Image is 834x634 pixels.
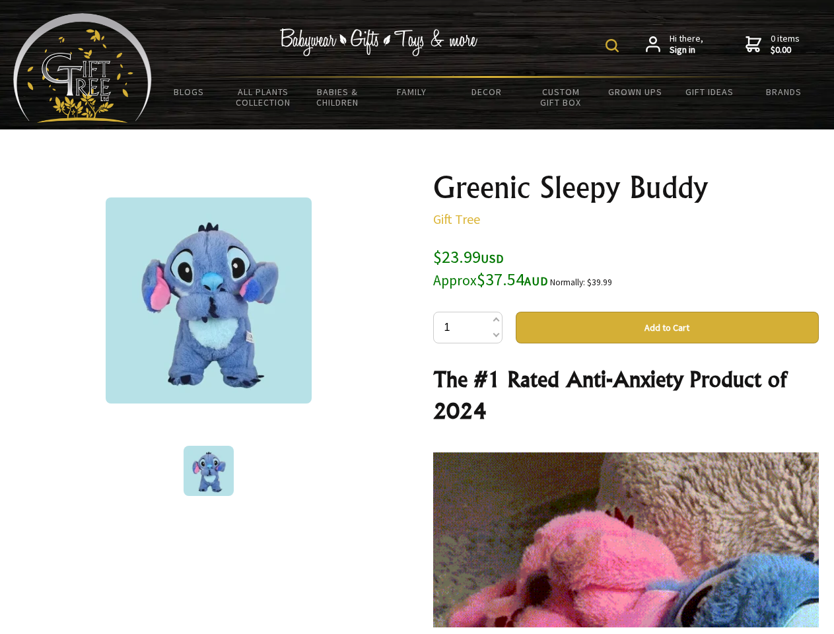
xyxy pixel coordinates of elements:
span: 0 items [771,32,800,56]
a: Family [375,78,450,106]
h1: Greenic Sleepy Buddy [433,172,819,203]
strong: The #1 Rated Anti-Anxiety Product of 2024 [433,366,786,424]
img: Babywear - Gifts - Toys & more [280,28,478,56]
span: AUD [524,273,548,289]
img: product search [606,39,619,52]
strong: $0.00 [771,44,800,56]
img: Greenic Sleepy Buddy [106,197,312,404]
strong: Sign in [670,44,703,56]
a: Babies & Children [300,78,375,116]
a: Brands [747,78,821,106]
small: Normally: $39.99 [550,277,612,288]
a: Gift Tree [433,211,480,227]
a: Hi there,Sign in [646,33,703,56]
a: 0 items$0.00 [746,33,800,56]
span: USD [481,251,504,266]
span: $23.99 $37.54 [433,246,548,290]
a: BLOGS [152,78,226,106]
a: Grown Ups [598,78,672,106]
a: Decor [449,78,524,106]
button: Add to Cart [516,312,819,343]
img: Babyware - Gifts - Toys and more... [13,13,152,123]
small: Approx [433,271,477,289]
span: Hi there, [670,33,703,56]
a: All Plants Collection [226,78,301,116]
img: Greenic Sleepy Buddy [184,446,234,496]
a: Custom Gift Box [524,78,598,116]
a: Gift Ideas [672,78,747,106]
